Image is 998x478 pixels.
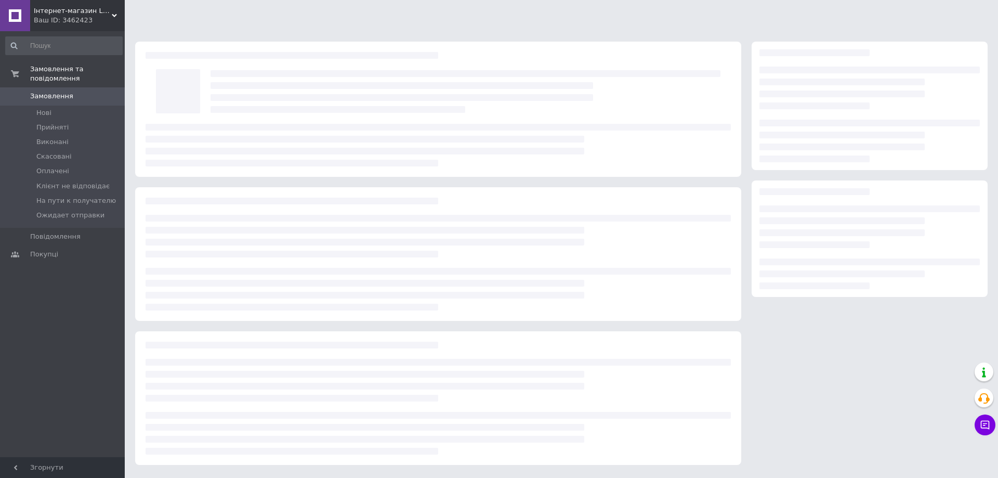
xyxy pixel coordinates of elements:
[34,6,112,16] span: Інтернет-магазин LEDUA
[30,250,58,259] span: Покупці
[36,123,69,132] span: Прийняті
[36,152,72,161] span: Скасовані
[36,182,110,191] span: Клієнт не відповідає
[30,64,125,83] span: Замовлення та повідомлення
[36,211,104,220] span: Ожидает отправки
[30,232,81,241] span: Повідомлення
[36,166,69,176] span: Оплачені
[5,36,123,55] input: Пошук
[34,16,125,25] div: Ваш ID: 3462423
[30,92,73,101] span: Замовлення
[36,196,116,205] span: На пути к получателю
[36,137,69,147] span: Виконані
[36,108,51,118] span: Нові
[975,415,995,435] button: Чат з покупцем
